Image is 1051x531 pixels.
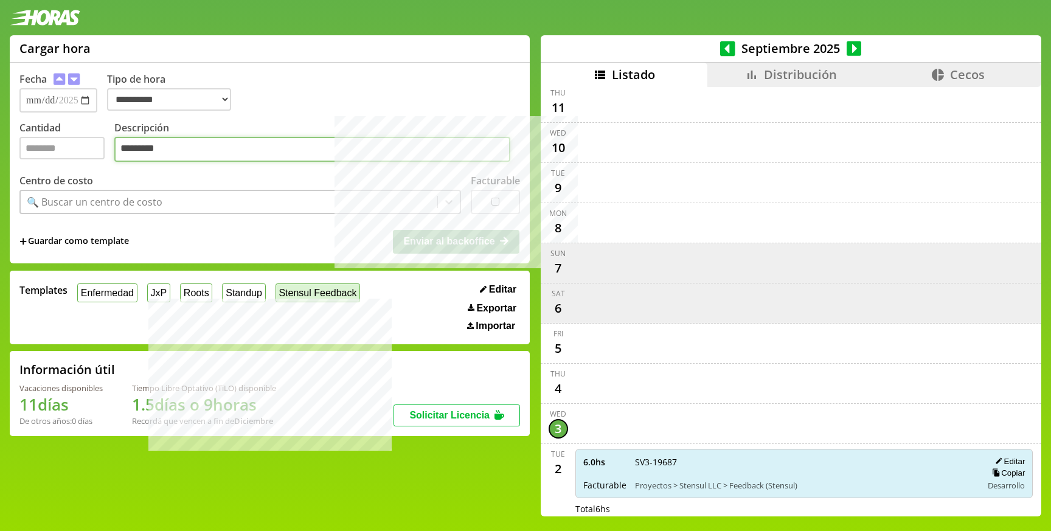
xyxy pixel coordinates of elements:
[19,235,129,248] span: +Guardar como template
[988,468,1025,478] button: Copiar
[988,480,1025,491] span: Desarrollo
[180,283,212,302] button: Roots
[991,456,1025,467] button: Editar
[476,283,520,296] button: Editar
[19,174,93,187] label: Centro de costo
[549,379,568,398] div: 4
[550,409,566,419] div: Wed
[409,410,490,420] span: Solicitar Licencia
[19,283,68,297] span: Templates
[551,168,565,178] div: Tue
[551,449,565,459] div: Tue
[471,174,520,187] label: Facturable
[276,283,361,302] button: Stensul Feedback
[19,415,103,426] div: De otros años: 0 días
[575,503,1033,515] div: Total 6 hs
[549,459,568,479] div: 2
[549,208,567,218] div: Mon
[10,10,80,26] img: logotipo
[19,394,103,415] h1: 11 días
[553,328,563,339] div: Fri
[107,88,231,111] select: Tipo de hora
[132,415,276,426] div: Recordá que vencen a fin de
[19,383,103,394] div: Vacaciones disponibles
[19,40,91,57] h1: Cargar hora
[27,195,162,209] div: 🔍 Buscar un centro de costo
[476,321,515,331] span: Importar
[464,302,520,314] button: Exportar
[612,66,655,83] span: Listado
[77,283,137,302] button: Enfermedad
[552,288,565,299] div: Sat
[489,284,516,295] span: Editar
[19,137,105,159] input: Cantidad
[550,88,566,98] div: Thu
[114,137,510,162] textarea: Descripción
[583,479,626,491] span: Facturable
[476,303,516,314] span: Exportar
[549,339,568,358] div: 5
[147,283,170,302] button: JxP
[549,259,568,278] div: 7
[541,87,1041,515] div: scrollable content
[549,218,568,238] div: 8
[549,299,568,318] div: 6
[114,121,520,165] label: Descripción
[550,128,566,138] div: Wed
[764,66,837,83] span: Distribución
[549,98,568,117] div: 11
[19,361,115,378] h2: Información útil
[550,369,566,379] div: Thu
[394,404,520,426] button: Solicitar Licencia
[549,419,568,439] div: 3
[132,394,276,415] h1: 1.5 días o 9 horas
[19,121,114,165] label: Cantidad
[19,235,27,248] span: +
[550,248,566,259] div: Sun
[222,283,265,302] button: Standup
[549,178,568,198] div: 9
[234,415,273,426] b: Diciembre
[635,456,974,468] span: SV3-19687
[635,480,974,491] span: Proyectos > Stensul LLC > Feedback (Stensul)
[549,138,568,158] div: 10
[132,383,276,394] div: Tiempo Libre Optativo (TiLO) disponible
[107,72,241,113] label: Tipo de hora
[735,40,847,57] span: Septiembre 2025
[950,66,985,83] span: Cecos
[583,456,626,468] span: 6.0 hs
[19,72,47,86] label: Fecha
